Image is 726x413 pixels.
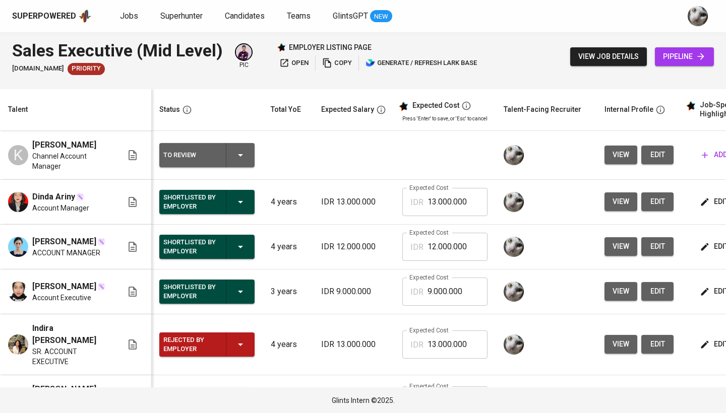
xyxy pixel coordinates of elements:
span: edit [649,195,665,208]
span: edit [649,285,665,298]
span: generate / refresh lark base [366,57,477,69]
span: Candidates [225,11,265,21]
span: Account Manager [32,203,89,213]
a: Teams [287,10,313,23]
img: tharisa.rizky@glints.com [504,192,524,212]
img: tharisa.rizky@glints.com [504,282,524,302]
a: Superhunter [160,10,205,23]
button: To Review [159,143,255,167]
div: Expected Cost [412,101,459,110]
img: Aghnia Zelfy [8,282,28,302]
span: [PERSON_NAME] [PERSON_NAME] [32,383,110,407]
div: Rejected by Employer [163,333,218,356]
span: view [613,195,629,208]
button: view [604,237,637,256]
div: pic [235,43,253,70]
div: Internal Profile [604,103,653,116]
p: IDR 13.000.000 [321,338,386,351]
span: Dinda Ariny [32,191,75,203]
span: [PERSON_NAME] [32,281,96,293]
span: NEW [370,12,392,22]
div: Shortlisted by Employer [163,191,218,213]
a: Candidates [225,10,267,23]
button: lark generate / refresh lark base [363,55,479,71]
p: 4 years [271,338,305,351]
span: GlintsGPT [333,11,368,21]
button: view [604,192,637,211]
span: SR. ACCOUNT EXECUTIVE [32,347,110,367]
p: IDR 9.000.000 [321,286,386,298]
span: copy [322,57,352,69]
div: Talent-Facing Recruiter [504,103,581,116]
span: Account Executive [32,293,91,303]
img: glints_star.svg [398,101,408,111]
img: erwin@glints.com [236,44,252,60]
span: open [279,57,309,69]
p: employer listing page [289,42,372,52]
img: tharisa.rizky@glints.com [504,145,524,165]
button: view [604,335,637,354]
button: Shortlisted by Employer [159,190,255,214]
img: magic_wand.svg [76,193,84,201]
span: edit [649,338,665,351]
div: K [8,145,28,165]
span: view [613,240,629,253]
button: copy [320,55,354,71]
button: view [604,282,637,301]
img: tharisa.rizky@glints.com [504,237,524,257]
div: New Job received from Demand Team [68,63,105,75]
span: Jobs [120,11,138,21]
span: ACCOUNT MANAGER [32,248,100,258]
p: 3 years [271,286,305,298]
button: edit [641,192,674,211]
img: lark [366,58,376,68]
span: edit [649,240,665,253]
img: Aldin Estika [8,237,28,257]
a: pipeline [655,47,714,66]
p: 4 years [271,196,305,208]
a: Superpoweredapp logo [12,9,92,24]
span: Indira [PERSON_NAME] [32,322,110,347]
span: view job details [578,50,639,63]
span: Teams [287,11,311,21]
button: edit [641,146,674,164]
span: [PERSON_NAME] [32,139,96,151]
img: Glints Star [277,43,286,52]
div: Sales Executive (Mid Level) [12,38,223,63]
a: Jobs [120,10,140,23]
span: view [613,338,629,351]
div: Shortlisted by Employer [163,281,218,303]
button: Rejected by Employer [159,332,255,357]
span: pipeline [663,50,706,63]
button: edit [641,237,674,256]
p: IDR [410,339,423,351]
span: view [613,285,629,298]
span: view [613,149,629,161]
div: Expected Salary [321,103,374,116]
a: edit [641,335,674,354]
img: tharisa.rizky@glints.com [688,6,708,26]
p: IDR [410,286,423,298]
img: magic_wand.svg [97,283,105,291]
a: open [277,55,311,71]
span: Superhunter [160,11,203,21]
p: IDR [410,196,423,209]
img: tharisa.rizky@glints.com [504,334,524,355]
div: Superpowered [12,11,76,22]
div: Talent [8,103,28,116]
div: Shortlisted by Employer [163,236,218,258]
span: edit [649,149,665,161]
button: edit [641,282,674,301]
span: Channel Account Manager [32,151,110,171]
img: Indira Aprilia Amanda [8,334,28,355]
p: IDR 13.000.000 [321,196,386,208]
div: To Review [163,149,218,162]
button: view job details [570,47,647,66]
p: IDR 12.000.000 [321,241,386,253]
p: 4 years [271,241,305,253]
button: Shortlisted by Employer [159,235,255,259]
span: [PERSON_NAME] [32,236,96,248]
